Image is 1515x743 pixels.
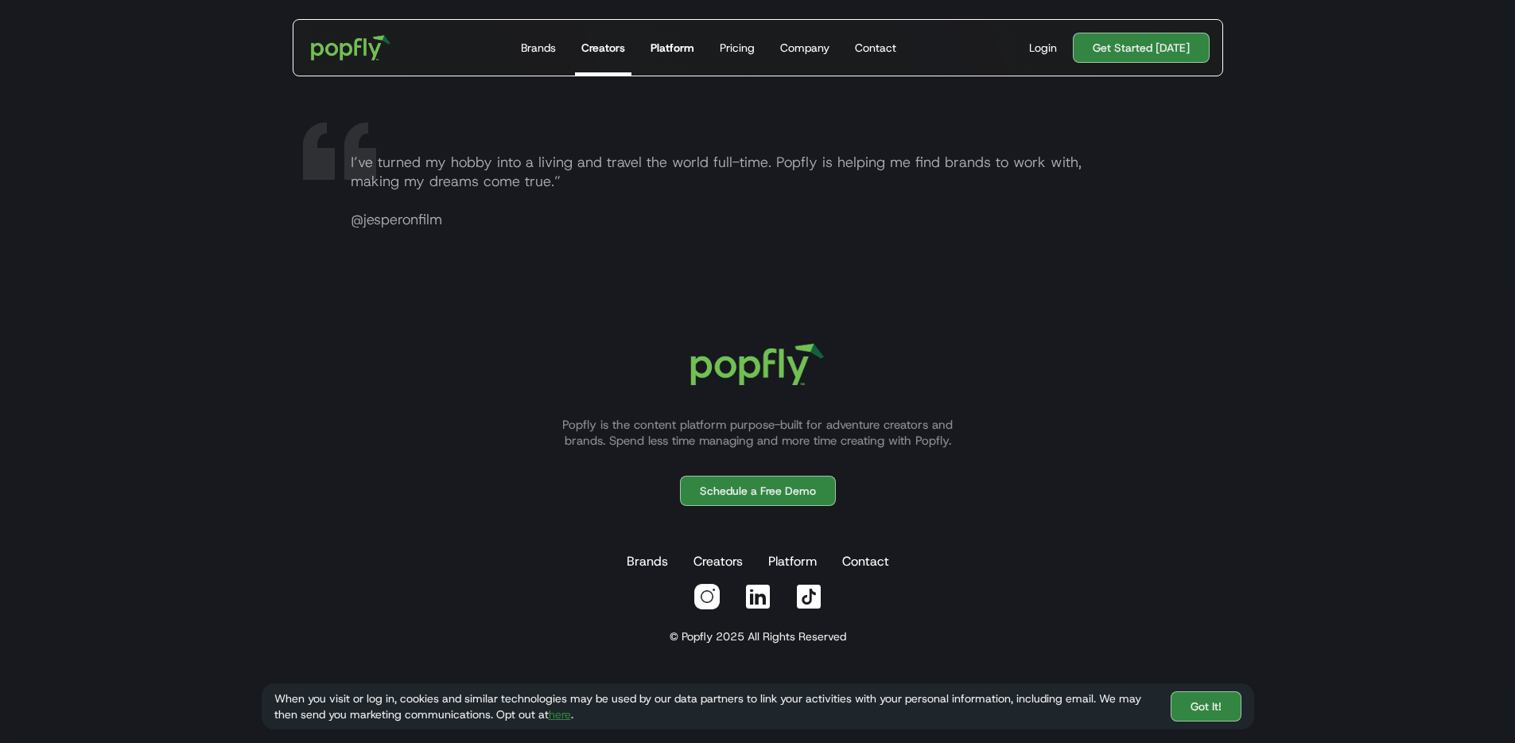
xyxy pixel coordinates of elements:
[680,476,836,506] a: Schedule a Free Demo
[720,40,755,56] div: Pricing
[274,690,1158,722] div: When you visit or log in, cookies and similar technologies may be used by our data partners to li...
[549,707,571,722] a: here
[774,20,836,76] a: Company
[623,546,671,578] a: Brands
[1029,40,1057,56] div: Login
[855,40,896,56] div: Contact
[581,40,625,56] div: Creators
[670,628,846,644] div: © Popfly 2025 All Rights Reserved
[849,20,903,76] a: Contact
[1023,40,1063,56] a: Login
[690,546,746,578] a: Creators
[780,40,829,56] div: Company
[765,546,820,578] a: Platform
[543,417,973,449] p: Popfly is the content platform purpose-built for adventure creators and brands. Spend less time m...
[300,24,402,72] a: home
[1073,33,1210,63] a: Get Started [DATE]
[1171,691,1241,722] a: Got It!
[713,20,761,76] a: Pricing
[644,20,701,76] a: Platform
[575,20,631,76] a: Creators
[338,153,1216,229] p: I’ve turned my hobby into a living and travel the world full-time. Popfly is helping me find bran...
[515,20,562,76] a: Brands
[839,546,892,578] a: Contact
[521,40,556,56] div: Brands
[651,40,694,56] div: Platform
